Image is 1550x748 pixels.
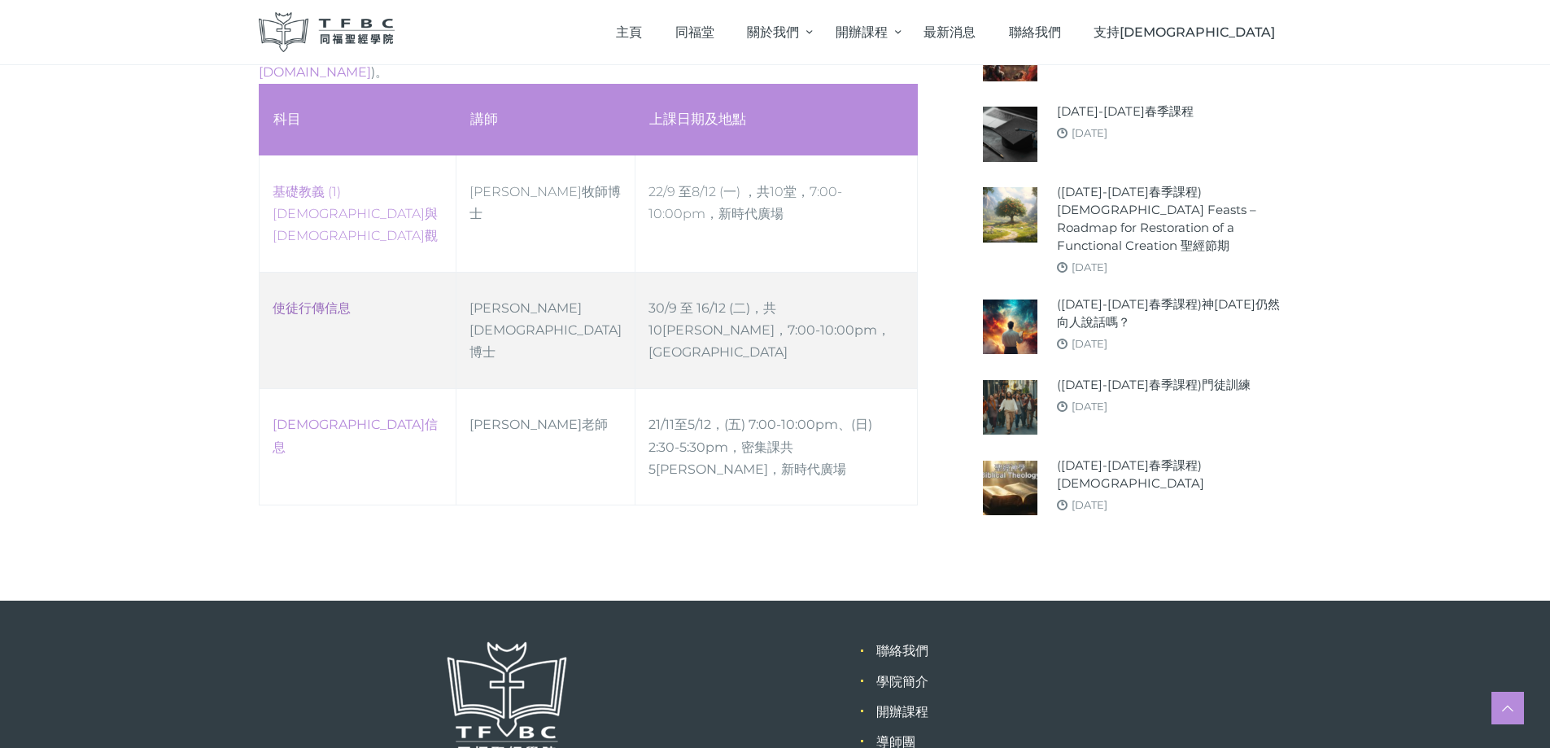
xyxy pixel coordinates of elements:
th: 上課日期及地點 [635,84,917,155]
a: ([DATE]-[DATE]春季課程)神[DATE]仍然向人說話嗎？ [1057,295,1292,331]
a: 聯絡我們 [876,643,928,658]
a: [DATE] [1072,126,1107,139]
a: 開辦課程 [876,704,928,720]
img: (2024-25年春季課程)門徒訓練 [983,380,1037,435]
span: 關於我們 [747,24,799,40]
a: 同福堂 [658,8,731,56]
img: 同福聖經學院 TFBC [259,12,395,52]
a: 開辦課程 [819,8,906,56]
span: 最新消息 [923,24,976,40]
a: [DATE] [1072,260,1107,273]
a: [DATE] [1072,498,1107,511]
td: 30/9 至 16/12 (二)，共10[PERSON_NAME]，7:00-10:00pm，[GEOGRAPHIC_DATA] [635,272,917,388]
td: 21/11至5/12，(五) 7:00-10:00pm、(日) 2:30-5:30pm，密集課共5[PERSON_NAME]，新時代廣場 [635,388,917,505]
a: 關於我們 [731,8,819,56]
span: 同福堂 [675,24,714,40]
span: 支持[DEMOGRAPHIC_DATA] [1094,24,1275,40]
a: Scroll to top [1491,692,1524,724]
th: 講師 [456,84,635,155]
th: 科目 [259,84,456,155]
a: [DATE] [1072,337,1107,350]
a: 主頁 [600,8,659,56]
img: (2024-25年春季課程)神今天仍然向人說話嗎？ [983,300,1037,354]
td: [PERSON_NAME]牧師博士 [456,155,635,272]
a: [DEMOGRAPHIC_DATA]信息 [273,417,438,454]
span: 主頁 [616,24,642,40]
a: ([DATE]-[DATE]春季課程)[DEMOGRAPHIC_DATA] [1057,457,1292,492]
td: [PERSON_NAME][DEMOGRAPHIC_DATA]博士 [456,272,635,388]
a: [DATE] [1072,400,1107,413]
img: (2024-25年春季課程)聖經神學 [983,461,1037,515]
a: ‎基礎教義 (1) [DEMOGRAPHIC_DATA]與[DEMOGRAPHIC_DATA]觀 [273,184,438,243]
td: [PERSON_NAME]老師 [456,388,635,505]
a: 使徒行傳信息 [273,300,351,316]
td: 22/9 至8/12 (一) ，共10堂，7:00-10:00pm，新時代廣場 [635,155,917,272]
img: (2024-25年春季課程) Biblical Feasts – Roadmap for Restoration of a Functional Creation 聖經節期 [983,187,1037,242]
a: 學院簡介 [876,674,928,689]
a: [DATE]-[DATE]春季課程 [1057,103,1194,120]
a: 最新消息 [907,8,993,56]
span: 開辦課程 [836,24,888,40]
a: 支持[DEMOGRAPHIC_DATA] [1077,8,1292,56]
a: ([DATE]-[DATE]春季課程) [DEMOGRAPHIC_DATA] Feasts – Roadmap for Restoration of a Functional Creation ... [1057,183,1292,255]
span: 聯絡我們 [1009,24,1061,40]
a: 聯絡我們 [992,8,1077,56]
img: 2024-25年春季課程 [983,107,1037,161]
a: ([DATE]-[DATE]春季課程)門徒訓練 [1057,376,1251,394]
